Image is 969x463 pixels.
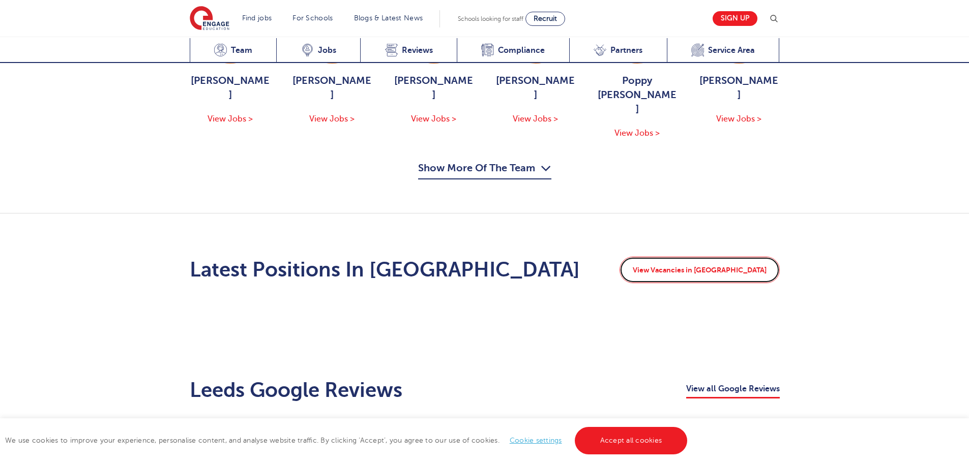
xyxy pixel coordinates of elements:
span: View Jobs > [411,114,456,124]
span: Team [231,45,252,55]
a: Find jobs [242,14,272,22]
a: Compliance [457,38,569,63]
span: We use cookies to improve your experience, personalise content, and analyse website traffic. By c... [5,437,690,444]
h2: Latest Positions In [GEOGRAPHIC_DATA] [190,258,580,282]
span: Jobs [318,45,336,55]
span: [PERSON_NAME] [393,74,475,102]
span: [PERSON_NAME] [495,74,576,102]
span: Compliance [498,45,545,55]
a: Partners [569,38,667,63]
span: Service Area [708,45,755,55]
span: View Jobs > [614,129,660,138]
span: [PERSON_NAME] [190,74,271,102]
a: Accept all cookies [575,427,688,454]
a: View all Google Reviews [686,382,780,398]
a: View Vacancies in [GEOGRAPHIC_DATA] [620,257,780,283]
span: Partners [610,45,642,55]
a: Reviews [360,38,457,63]
span: Recruit [534,15,557,22]
a: Jobs [276,38,360,63]
span: View Jobs > [309,114,355,124]
span: View Jobs > [513,114,558,124]
img: Engage Education [190,6,229,32]
span: View Jobs > [208,114,253,124]
a: Cookie settings [510,437,562,444]
a: Service Area [667,38,780,63]
h2: Leeds Google Reviews [190,378,402,403]
span: View Jobs > [716,114,761,124]
button: Show More Of The Team [418,160,551,179]
span: Poppy [PERSON_NAME] [597,74,678,116]
a: For Schools [292,14,333,22]
span: [PERSON_NAME] [698,74,780,102]
a: Blogs & Latest News [354,14,423,22]
a: Team [190,38,277,63]
span: [PERSON_NAME] [291,74,373,102]
a: Recruit [525,12,565,26]
span: Schools looking for staff [458,15,523,22]
span: Reviews [402,45,433,55]
a: Sign up [713,11,757,26]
